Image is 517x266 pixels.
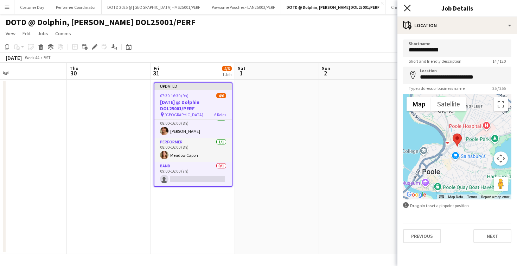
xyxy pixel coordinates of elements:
button: Show street map [407,97,431,111]
div: [DATE] [6,54,22,61]
button: Performer Coordinator [50,0,102,14]
span: 4/6 [216,93,226,98]
a: Comms [52,29,74,38]
h3: Job Details [397,4,517,13]
span: 30 [69,69,78,77]
a: Terms (opens in new tab) [467,195,477,199]
button: Next [473,229,511,243]
button: Keyboard shortcuts [439,194,444,199]
span: Sat [238,65,245,72]
span: 14 / 120 [487,58,511,64]
span: Fri [154,65,159,72]
span: [GEOGRAPHIC_DATA] [165,112,203,117]
h3: [DATE] @ Dolphin DOL25001/PERF [154,99,232,112]
a: Report a map error [481,195,509,199]
span: View [6,30,15,37]
span: 07:30-16:30 (9h) [160,93,189,98]
button: Christmas [GEOGRAPHIC_DATA] CAL25002 [385,0,473,14]
app-card-role: Performer1/108:00-16:00 (8h)[PERSON_NAME] [154,114,232,138]
span: 1 [237,69,245,77]
div: Updated [154,83,232,89]
button: Previous [403,229,441,243]
span: 2 [321,69,330,77]
span: 6 Roles [214,112,226,117]
span: Comms [55,30,71,37]
span: Jobs [38,30,48,37]
a: View [3,29,18,38]
button: Costume Day [14,0,50,14]
div: Drag pin to set a pinpoint position [403,202,511,209]
button: Map camera controls [494,151,508,166]
span: Week 44 [23,55,41,60]
div: BST [44,55,51,60]
button: Pawsome Pooches - LAN25003/PERF [206,0,281,14]
span: Short and friendly description [403,58,467,64]
span: 25 / 255 [487,86,511,91]
div: 1 Job [222,72,231,77]
span: Edit [23,30,31,37]
a: Jobs [35,29,51,38]
div: Location [397,17,517,34]
span: 4/6 [222,66,232,71]
span: Sun [322,65,330,72]
button: Drag Pegman onto the map to open Street View [494,177,508,191]
span: Thu [70,65,78,72]
button: DOTD 2025 @ [GEOGRAPHIC_DATA] - MS25001/PERF [102,0,206,14]
h1: DOTD @ Dolphin, [PERSON_NAME] DOL25001/PERF [6,17,196,27]
a: Edit [20,29,33,38]
button: Show satellite imagery [431,97,466,111]
span: 31 [153,69,159,77]
app-card-role: Performer1/108:00-16:00 (8h)Meadow Capon [154,138,232,162]
app-card-role: Band0/109:00-16:00 (7h) [154,162,232,186]
app-job-card: Updated07:30-16:30 (9h)4/6[DATE] @ Dolphin DOL25001/PERF [GEOGRAPHIC_DATA]6 Roles[PERSON_NAME]Mak... [154,82,232,187]
button: DOTD @ Dolphin, [PERSON_NAME] DOL25001/PERF [281,0,385,14]
img: Google [405,190,428,199]
span: Type address or business name [403,86,470,91]
a: Open this area in Google Maps (opens a new window) [405,190,428,199]
button: Toggle fullscreen view [494,97,508,111]
button: Map Data [448,194,463,199]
